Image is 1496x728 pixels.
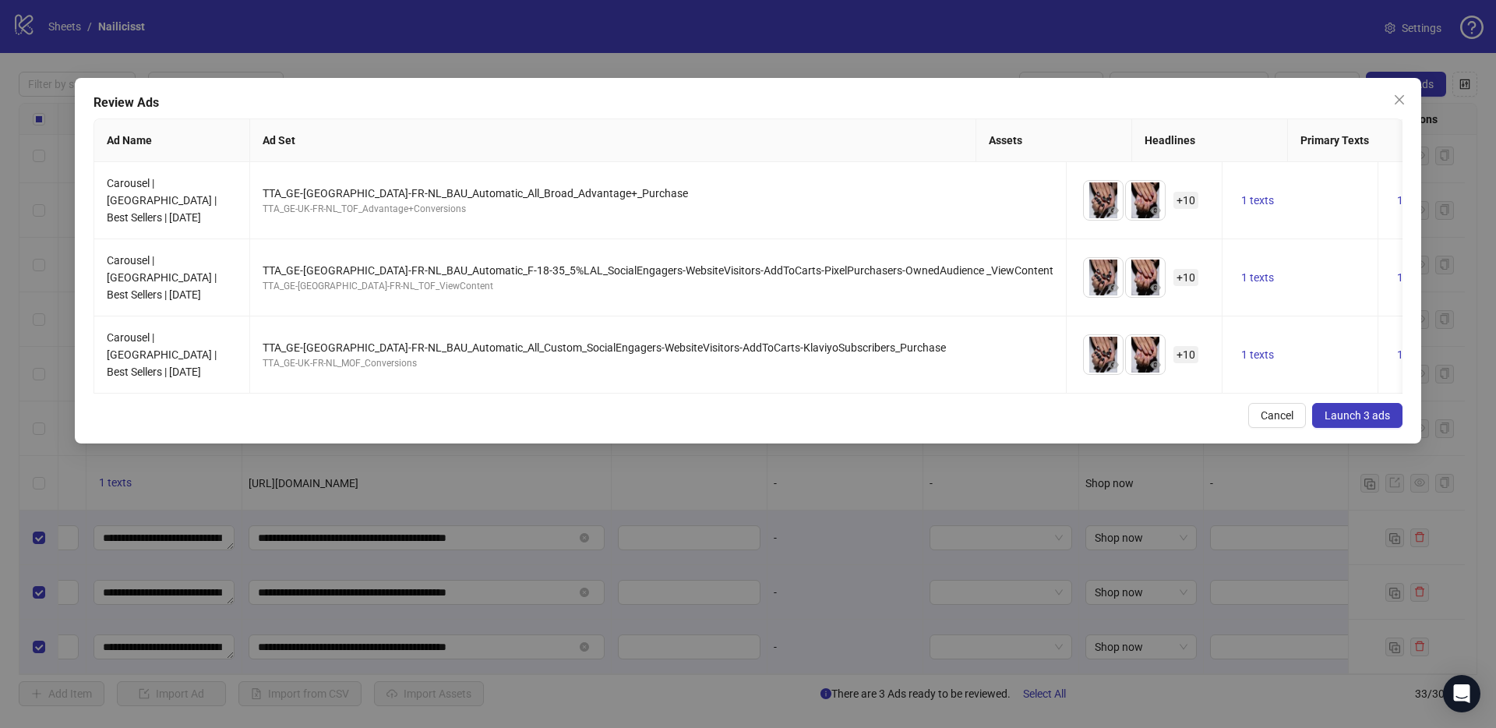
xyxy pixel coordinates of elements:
button: Cancel [1248,403,1306,428]
button: Preview [1146,278,1165,297]
span: close [1393,94,1406,106]
img: Asset 2 [1126,181,1165,220]
th: Ad Set [250,119,976,162]
div: TTA_GE-[GEOGRAPHIC_DATA]-FR-NL_BAU_Automatic_F-18-35_5%LAL_SocialEngagers-WebsiteVisitors-AddToCa... [263,262,1053,279]
div: TTA_GE-UK-FR-NL_MOF_Conversions [263,356,1053,371]
div: TTA_GE-UK-FR-NL_TOF_Advantage+Conversions [263,202,1053,217]
span: eye [1150,282,1161,293]
th: Primary Texts [1288,119,1483,162]
span: Launch 3 ads [1325,409,1390,422]
span: + 10 [1173,192,1198,209]
span: + 10 [1173,346,1198,363]
span: 1 texts [1397,348,1430,361]
span: eye [1108,282,1119,293]
span: 1 texts [1241,348,1274,361]
button: 1 texts [1391,268,1436,287]
button: Preview [1104,201,1123,220]
img: Asset 2 [1126,335,1165,374]
span: 1 texts [1397,271,1430,284]
div: TTA_GE-[GEOGRAPHIC_DATA]-FR-NL_BAU_Automatic_All_Broad_Advantage+_Purchase [263,185,1053,202]
span: 1 texts [1241,194,1274,207]
button: Preview [1146,201,1165,220]
span: + 10 [1173,269,1198,286]
button: 1 texts [1235,345,1280,364]
div: TTA_GE-[GEOGRAPHIC_DATA]-FR-NL_BAU_Automatic_All_Custom_SocialEngagers-WebsiteVisitors-AddToCarts... [263,339,1053,356]
img: Asset 2 [1126,258,1165,297]
span: Cancel [1261,409,1293,422]
th: Assets [976,119,1132,162]
img: Asset 1 [1084,181,1123,220]
button: Launch 3 ads [1312,403,1402,428]
button: Preview [1146,355,1165,374]
span: Carousel | [GEOGRAPHIC_DATA] | Best Sellers | [DATE] [107,331,217,378]
button: Close [1387,87,1412,112]
span: eye [1150,205,1161,216]
img: Asset 1 [1084,335,1123,374]
span: eye [1150,359,1161,370]
span: eye [1108,359,1119,370]
div: Review Ads [93,94,1402,112]
th: Headlines [1132,119,1288,162]
button: Preview [1104,355,1123,374]
span: 1 texts [1397,194,1430,207]
span: 1 texts [1241,271,1274,284]
span: eye [1108,205,1119,216]
img: Asset 1 [1084,258,1123,297]
span: Carousel | [GEOGRAPHIC_DATA] | Best Sellers | [DATE] [107,254,217,301]
span: Carousel | [GEOGRAPHIC_DATA] | Best Sellers | [DATE] [107,177,217,224]
div: Open Intercom Messenger [1443,675,1480,712]
button: 1 texts [1391,345,1436,364]
button: 1 texts [1235,268,1280,287]
button: Preview [1104,278,1123,297]
div: TTA_GE-[GEOGRAPHIC_DATA]-FR-NL_TOF_ViewContent [263,279,1053,294]
button: 1 texts [1235,191,1280,210]
button: 1 texts [1391,191,1436,210]
th: Ad Name [94,119,250,162]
